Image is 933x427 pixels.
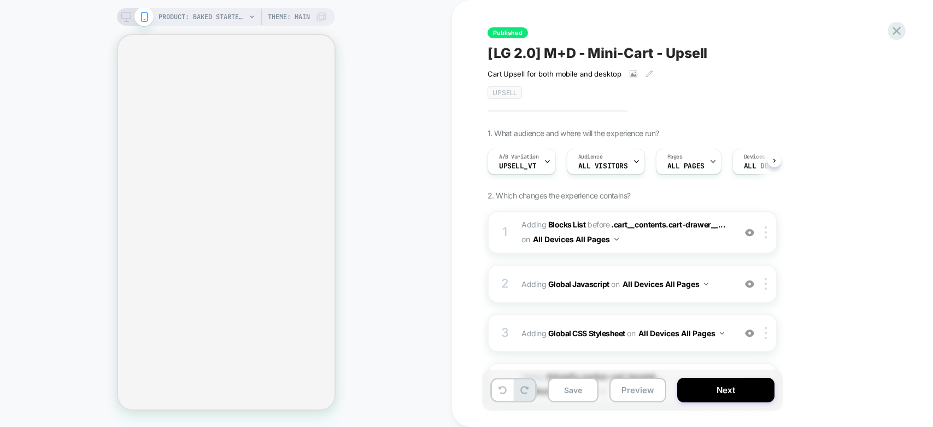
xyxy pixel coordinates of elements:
span: PRODUCT: Baked Starter Kit (3PC) [1] [159,8,246,26]
span: [LG 2.0] M+D - Mini-Cart - Upsell [488,45,707,61]
img: crossed eye [745,329,754,338]
span: 1. What audience and where will the experience run? [488,128,659,138]
img: close [765,226,767,238]
span: Cart Upsell for both mobile and desktop [488,69,621,78]
img: down arrow [704,283,708,285]
img: crossed eye [745,228,754,237]
div: 2 [500,273,510,295]
b: Global Javascript [548,279,609,289]
img: close [765,327,767,339]
button: Save [548,378,598,402]
span: 2. Which changes the experience contains? [488,191,630,200]
span: Pages [667,153,683,161]
span: ALL PAGES [667,162,705,170]
img: close [765,278,767,290]
button: All Devices All Pages [533,231,619,247]
img: down arrow [614,238,619,241]
span: on [521,232,530,246]
span: on [627,326,635,340]
span: Theme: MAIN [268,8,310,26]
span: .cart__contents.cart-drawer__... [611,220,725,229]
span: All Visitors [578,162,628,170]
div: 3 [500,322,510,344]
span: A/B Variation [499,153,539,161]
b: Global CSS Stylesheet [548,329,625,338]
button: All Devices All Pages [623,276,708,292]
span: Adding [521,276,730,292]
span: Upsell_VT [499,162,536,170]
img: crossed eye [745,279,754,289]
span: Adding [521,325,730,341]
img: down arrow [720,332,724,335]
span: on [611,277,619,291]
span: ALL DEVICES [744,162,789,170]
span: Adding [521,220,586,229]
span: Published [488,27,528,38]
b: Blocks List [548,220,586,229]
button: All Devices All Pages [638,325,724,341]
div: 1 [500,221,510,243]
span: Devices [744,153,765,161]
span: Audience [578,153,603,161]
span: Upsell [488,86,522,99]
span: BEFORE [588,220,609,229]
button: Preview [609,378,666,402]
button: Next [677,378,774,402]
